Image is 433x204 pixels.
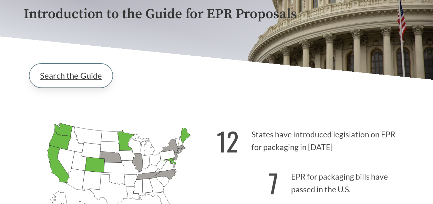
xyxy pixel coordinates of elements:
strong: 7 [268,164,278,202]
p: States have introduced legislation on EPR for packaging in [DATE] [217,118,410,160]
a: Search the Guide [29,64,113,88]
p: Introduction to the Guide for EPR Proposals [24,7,410,22]
strong: 12 [217,122,239,160]
p: EPR for packaging bills have passed in the U.S. [217,160,410,202]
